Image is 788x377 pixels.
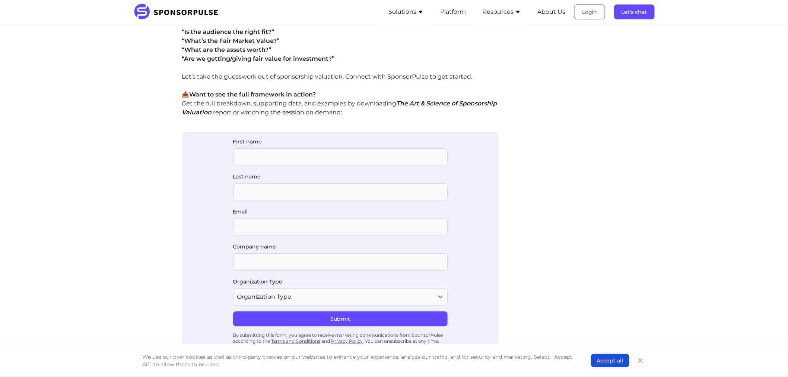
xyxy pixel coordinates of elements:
[614,4,655,19] button: Let's chat
[537,9,565,15] a: About Us
[133,4,224,20] img: SponsorPulse
[440,7,466,16] button: Platform
[182,28,334,62] span: “Is the audience the right fit?” “What’s the Fair Market Value?” “What are the assets worth?” “Ar...
[440,9,466,15] a: Platform
[614,9,655,15] a: Let's chat
[751,341,788,377] iframe: Chat Widget
[482,7,521,16] button: Resources
[182,90,499,117] p: 📥 Get the full breakdown, supporting data, and examples by downloading report or watching the ses...
[182,72,499,81] p: Let’s take the guesswork out of sponsorship valuation. Connect with SponsorPulse to get started.
[388,7,424,16] button: Solutions
[189,91,316,98] span: Want to see the full framework in action?
[233,173,448,180] label: Last name
[574,4,605,19] button: Login
[331,338,363,344] a: Privacy Policy
[233,138,448,145] label: First name
[574,9,605,15] a: Login
[271,338,321,344] a: Terms and Conditions
[635,355,646,366] button: Close
[182,100,497,116] i: The Art & Science of Sponsorship Valuation
[233,278,448,285] label: Organization Type
[537,7,565,16] button: About Us
[142,353,576,368] p: We use our own cookies as well as third-party cookies on our websites to enhance your experience,...
[233,243,448,250] label: Company name
[233,208,448,215] label: Email
[233,329,448,347] div: By submitting this form, you agree to receive marketing communications from SponsorPulse accordin...
[591,354,629,367] button: Accept all
[233,311,448,326] button: Submit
